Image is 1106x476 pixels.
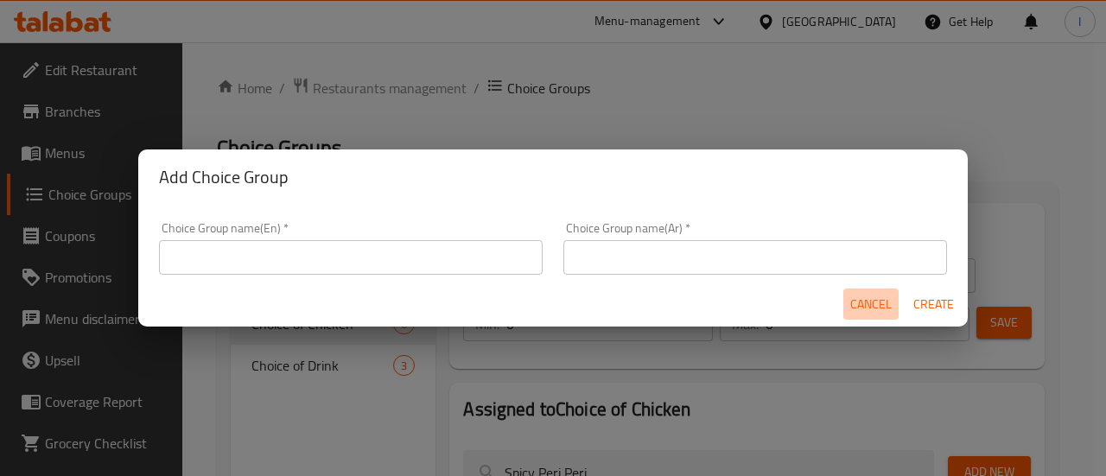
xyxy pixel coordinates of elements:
button: Create [906,289,961,321]
span: Create [912,294,954,315]
h2: Add Choice Group [159,163,947,191]
input: Please enter Choice Group name(ar) [563,240,947,275]
button: Cancel [843,289,899,321]
span: Cancel [850,294,892,315]
input: Please enter Choice Group name(en) [159,240,543,275]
